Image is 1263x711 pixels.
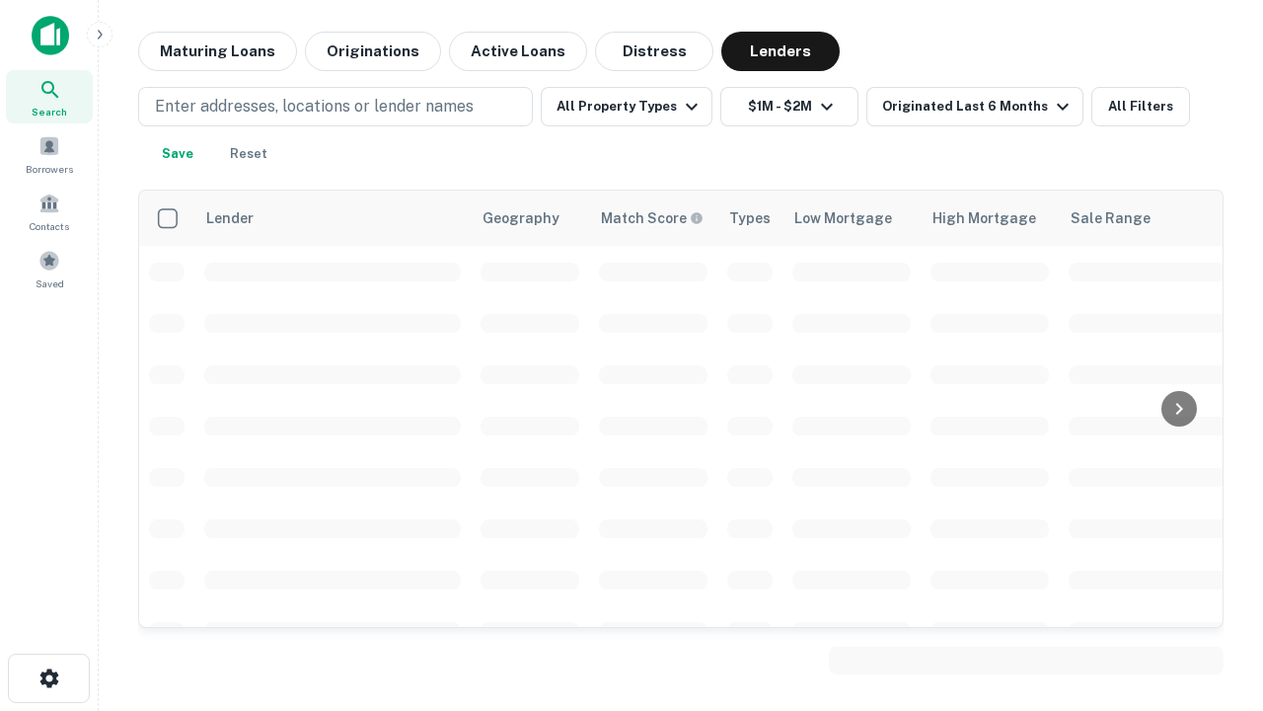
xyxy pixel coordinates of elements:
button: All Property Types [541,87,712,126]
span: Search [32,104,67,119]
button: $1M - $2M [720,87,858,126]
span: Borrowers [26,161,73,177]
th: Geography [471,191,589,246]
div: Low Mortgage [794,206,892,230]
span: Saved [36,276,64,291]
iframe: Chat Widget [1164,490,1263,585]
th: Capitalize uses an advanced AI algorithm to match your search with the best lender. The match sco... [589,191,717,246]
button: Distress [595,32,713,71]
div: Originated Last 6 Months [882,95,1075,118]
th: Lender [194,191,471,246]
a: Contacts [6,185,93,238]
th: High Mortgage [921,191,1059,246]
button: Originated Last 6 Months [866,87,1083,126]
button: Lenders [721,32,840,71]
th: Sale Range [1059,191,1236,246]
p: Enter addresses, locations or lender names [155,95,474,118]
button: Originations [305,32,441,71]
img: capitalize-icon.png [32,16,69,55]
div: High Mortgage [932,206,1036,230]
div: Capitalize uses an advanced AI algorithm to match your search with the best lender. The match sco... [601,207,704,229]
div: Types [729,206,771,230]
div: Sale Range [1071,206,1151,230]
button: Active Loans [449,32,587,71]
button: Maturing Loans [138,32,297,71]
h6: Match Score [601,207,700,229]
button: Save your search to get updates of matches that match your search criteria. [146,134,209,174]
a: Search [6,70,93,123]
span: Contacts [30,218,69,234]
button: All Filters [1091,87,1190,126]
th: Types [717,191,782,246]
button: Enter addresses, locations or lender names [138,87,533,126]
div: Lender [206,206,254,230]
a: Borrowers [6,127,93,181]
th: Low Mortgage [782,191,921,246]
button: Reset [217,134,280,174]
a: Saved [6,242,93,295]
div: Geography [483,206,559,230]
